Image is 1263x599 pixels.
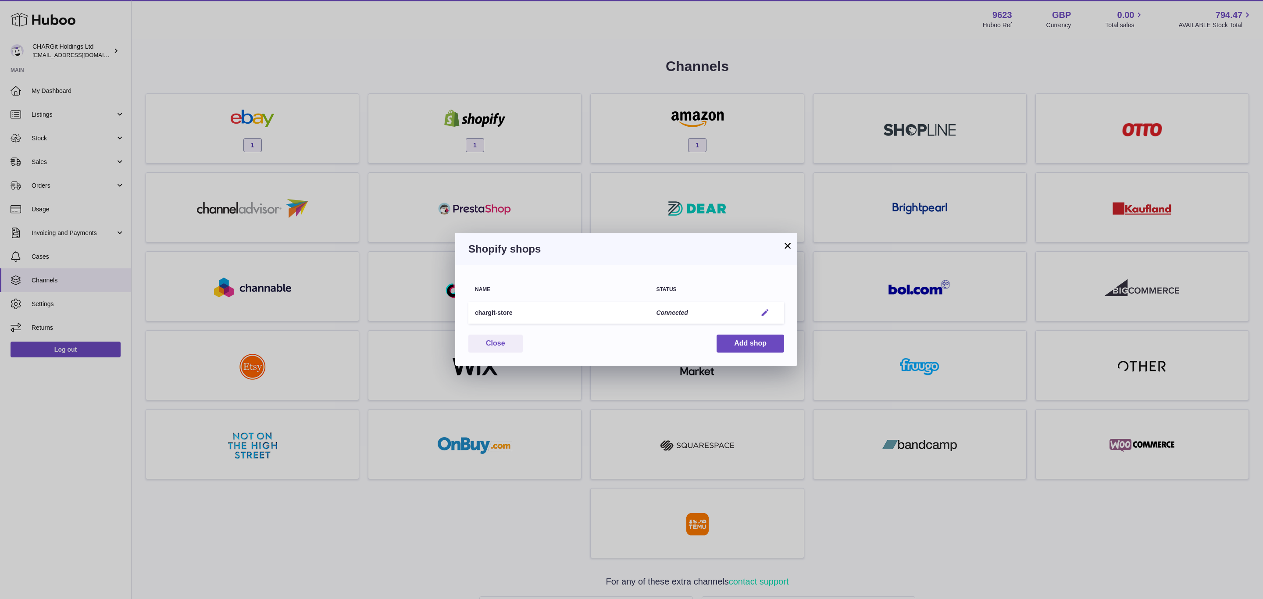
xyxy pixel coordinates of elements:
button: Add shop [717,335,784,353]
h3: Shopify shops [468,242,784,256]
div: Status [656,287,744,292]
td: Connected [649,302,750,324]
div: Name [475,287,643,292]
button: × [782,240,793,251]
td: chargit-store [468,302,649,324]
button: Close [468,335,523,353]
